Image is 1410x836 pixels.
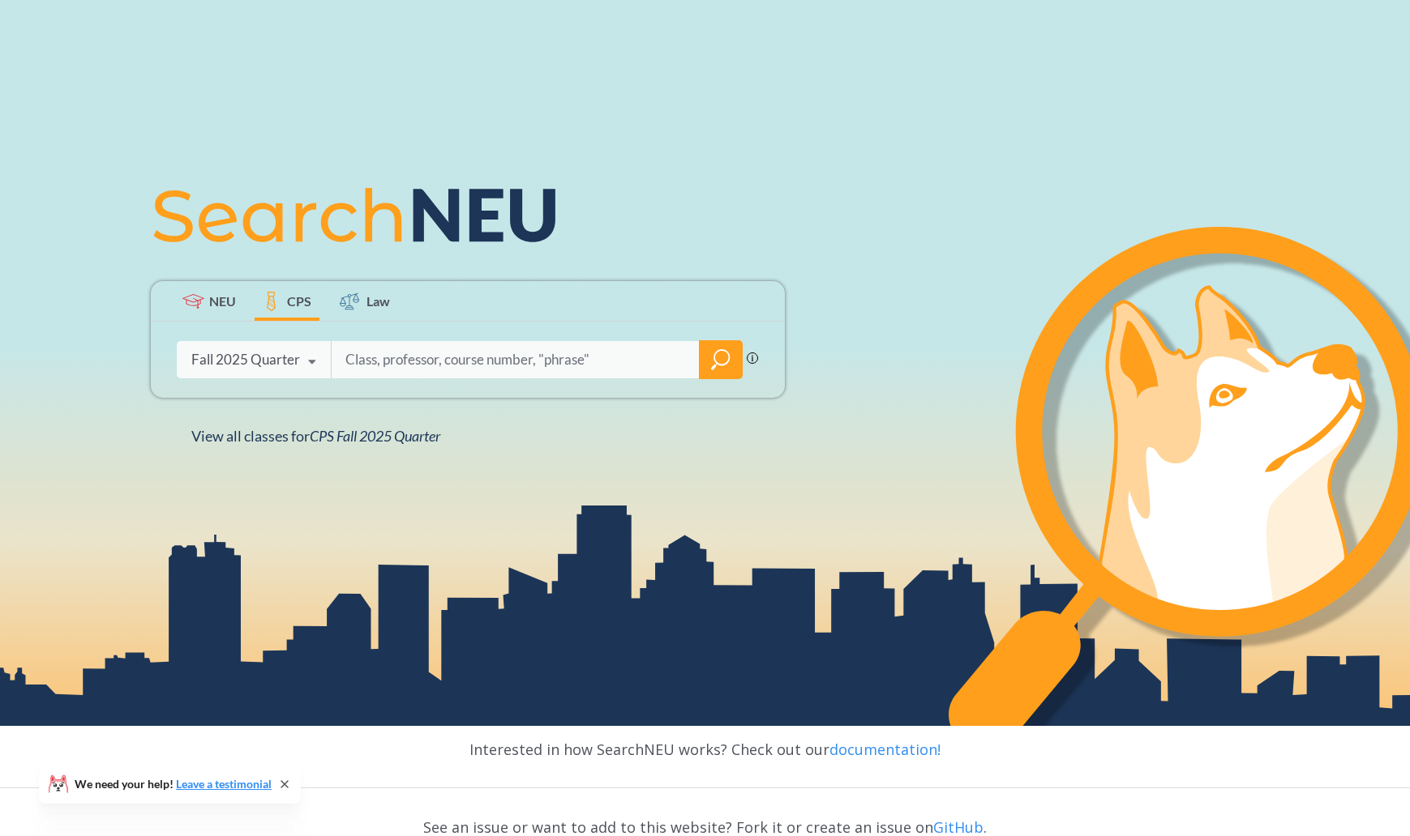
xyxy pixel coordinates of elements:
[191,351,300,369] div: Fall 2025 Quarter
[209,292,236,310] span: NEU
[711,348,731,371] svg: magnifying glass
[191,427,440,445] span: View all classes for
[699,340,743,379] div: magnifying glass
[287,292,311,310] span: CPS
[310,427,440,445] span: CPS Fall 2025 Quarter
[366,292,390,310] span: Law
[344,343,688,377] input: Class, professor, course number, "phrase"
[829,740,941,759] a: documentation!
